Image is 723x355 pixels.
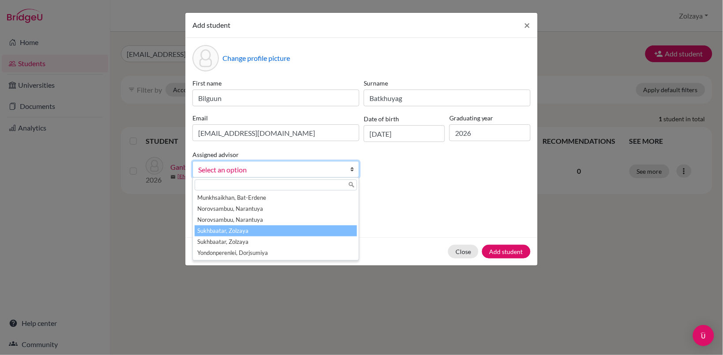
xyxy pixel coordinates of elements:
li: Munkhsaikhan, Bat-Erdene [195,192,357,203]
span: Add student [192,21,230,29]
span: Select an option [198,164,342,176]
label: Email [192,113,359,123]
button: Close [517,13,538,37]
li: Sukhbaatar, Zolzaya [195,225,357,236]
label: First name [192,78,359,88]
li: Sukhbaatar, Zolzaya [195,236,357,247]
input: dd/mm/yyyy [364,125,445,142]
li: Norovsambuu, Narantuya [195,203,357,214]
div: Open Intercom Messenger [693,325,714,346]
li: Yondonperenlei, Dorjsumiya [195,247,357,258]
span: × [524,19,531,31]
button: Add student [482,245,531,258]
button: Close [448,245,478,258]
li: Norovsambuu, Narantuya [195,214,357,225]
label: Assigned advisor [192,150,239,159]
label: Date of birth [364,114,399,123]
label: Surname [364,78,531,88]
label: Graduating year [449,113,531,123]
p: Parents [192,192,531,202]
div: Profile picture [192,45,219,71]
